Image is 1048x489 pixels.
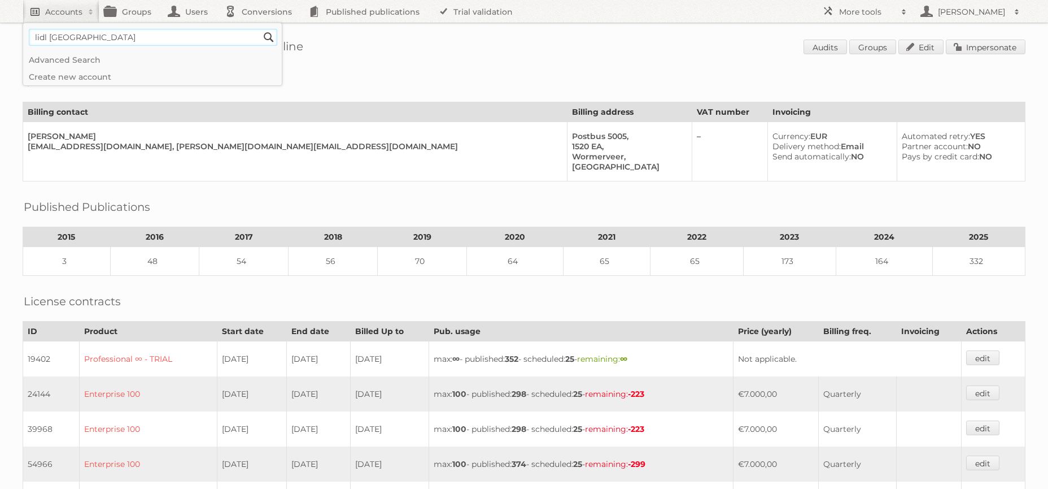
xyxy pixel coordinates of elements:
[932,247,1025,276] td: 332
[28,141,558,152] div: [EMAIL_ADDRESS][DOMAIN_NAME], [PERSON_NAME][DOMAIN_NAME][EMAIL_ADDRESS][DOMAIN_NAME]
[966,456,999,470] a: edit
[505,354,518,364] strong: 352
[289,227,378,247] th: 2018
[804,40,847,54] a: Audits
[839,6,896,18] h2: More tools
[650,227,743,247] th: 2022
[692,102,768,122] th: VAT number
[23,68,282,85] a: Create new account
[512,459,526,469] strong: 374
[897,322,962,341] th: Invoicing
[429,377,733,412] td: max: - published: - scheduled: -
[772,152,851,162] span: Send automatically:
[966,386,999,400] a: edit
[772,141,888,152] div: Email
[467,247,564,276] td: 64
[23,322,80,341] th: ID
[743,227,836,247] th: 2023
[350,322,429,341] th: Billed Up to
[620,354,627,364] strong: ∞
[836,247,932,276] td: 164
[260,29,277,46] input: Search
[350,412,429,447] td: [DATE]
[286,377,350,412] td: [DATE]
[572,131,682,141] div: Postbus 5005,
[24,198,150,215] h2: Published Publications
[628,459,645,469] strong: -299
[23,247,111,276] td: 3
[572,162,682,172] div: [GEOGRAPHIC_DATA]
[23,40,1025,57] h1: Account 14956: [PERSON_NAME] - afdeling Online
[743,247,836,276] td: 173
[966,350,999,365] a: edit
[733,412,819,447] td: €7.000,00
[452,354,460,364] strong: ∞
[772,131,888,141] div: EUR
[24,293,121,310] h2: License contracts
[23,341,80,377] td: 19402
[217,377,286,412] td: [DATE]
[733,377,819,412] td: €7.000,00
[23,227,111,247] th: 2015
[902,141,1016,152] div: NO
[565,354,574,364] strong: 25
[573,424,582,434] strong: 25
[79,322,217,341] th: Product
[452,459,466,469] strong: 100
[772,141,841,152] span: Delivery method:
[350,447,429,482] td: [DATE]
[110,227,199,247] th: 2016
[350,341,429,377] td: [DATE]
[217,447,286,482] td: [DATE]
[902,131,970,141] span: Automated retry:
[692,122,768,181] td: –
[628,389,644,399] strong: -223
[898,40,944,54] a: Edit
[819,447,897,482] td: Quarterly
[932,227,1025,247] th: 2025
[199,247,289,276] td: 54
[23,412,80,447] td: 39968
[935,6,1008,18] h2: [PERSON_NAME]
[961,322,1025,341] th: Actions
[28,131,558,141] div: [PERSON_NAME]
[819,322,897,341] th: Billing freq.
[286,322,350,341] th: End date
[45,6,82,18] h2: Accounts
[628,424,644,434] strong: -223
[572,141,682,152] div: 1520 EA,
[902,152,1016,162] div: NO
[429,447,733,482] td: max: - published: - scheduled: -
[286,412,350,447] td: [DATE]
[567,102,692,122] th: Billing address
[378,227,467,247] th: 2019
[768,102,1025,122] th: Invoicing
[378,247,467,276] td: 70
[217,412,286,447] td: [DATE]
[350,377,429,412] td: [DATE]
[650,247,743,276] td: 65
[836,227,932,247] th: 2024
[23,51,282,68] a: Advanced Search
[429,341,733,377] td: max: - published: - scheduled: -
[902,141,968,152] span: Partner account:
[819,412,897,447] td: Quarterly
[772,152,888,162] div: NO
[849,40,896,54] a: Groups
[199,227,289,247] th: 2017
[819,377,897,412] td: Quarterly
[573,459,582,469] strong: 25
[23,102,567,122] th: Billing contact
[217,341,286,377] td: [DATE]
[585,424,644,434] span: remaining:
[429,322,733,341] th: Pub. usage
[733,447,819,482] td: €7.000,00
[23,377,80,412] td: 24144
[733,322,819,341] th: Price (yearly)
[217,322,286,341] th: Start date
[23,447,80,482] td: 54966
[512,389,526,399] strong: 298
[902,131,1016,141] div: YES
[110,247,199,276] td: 48
[563,247,650,276] td: 65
